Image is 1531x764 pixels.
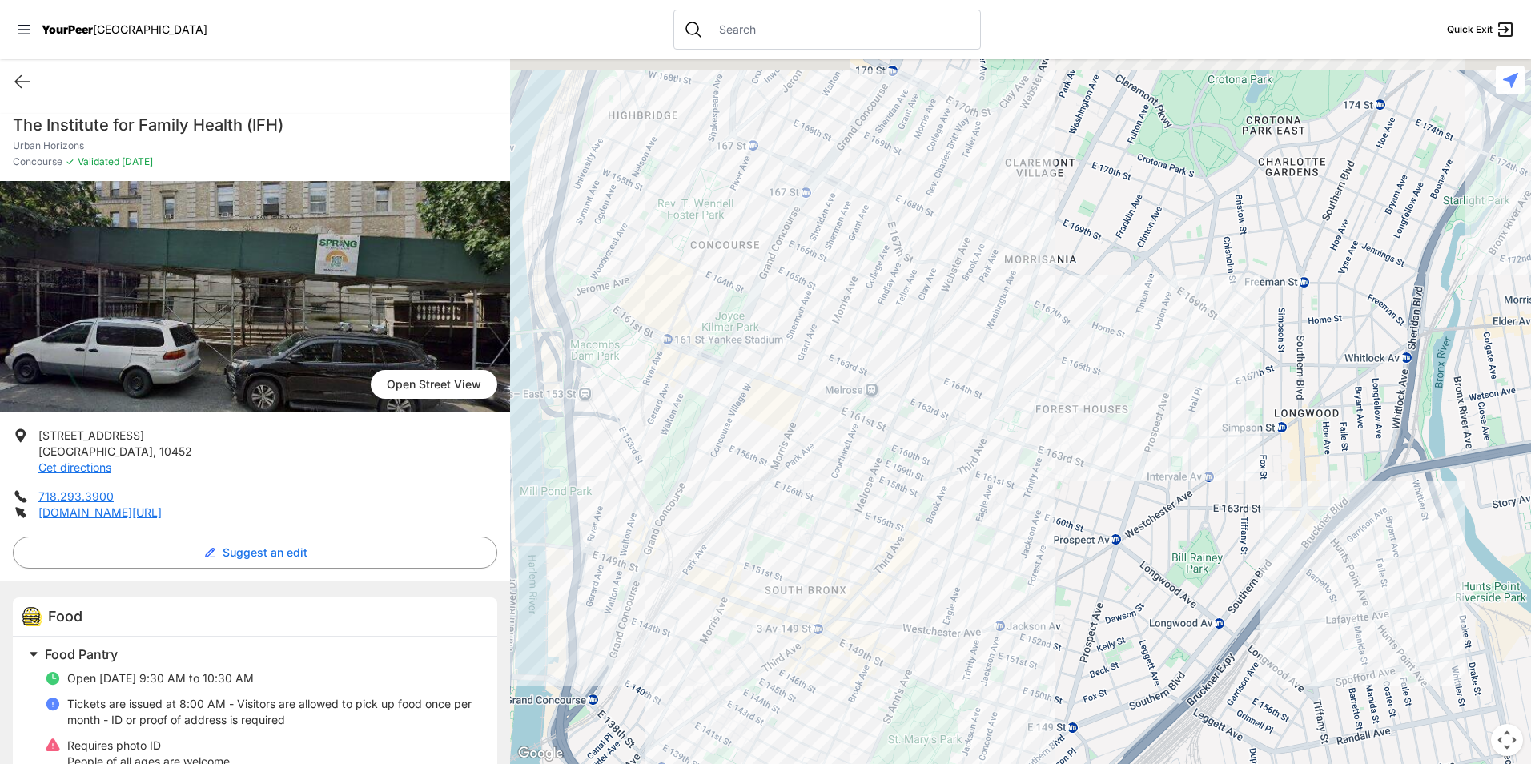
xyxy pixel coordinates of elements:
a: Open Street View [371,370,497,399]
span: Suggest an edit [223,545,307,561]
span: Concourse [13,155,62,168]
a: [DOMAIN_NAME][URL] [38,505,162,519]
button: Map camera controls [1491,724,1523,756]
a: Open this area in Google Maps (opens a new window) [514,743,567,764]
p: Requires photo ID [67,738,230,754]
span: [DATE] [119,155,153,167]
span: 10452 [159,444,192,458]
span: Quick Exit [1447,23,1493,36]
button: Suggest an edit [13,537,497,569]
p: Urban Horizons [13,139,497,152]
span: [GEOGRAPHIC_DATA] [93,22,207,36]
span: Open [DATE] 9:30 AM to 10:30 AM [67,671,254,685]
img: Google [514,743,567,764]
p: Tickets are issued at 8:00 AM - Visitors are allowed to pick up food once per month - ID or proof... [67,696,478,728]
span: [GEOGRAPHIC_DATA] [38,444,153,458]
span: Food [48,608,82,625]
span: , [153,444,156,458]
span: Validated [78,155,119,167]
span: [STREET_ADDRESS] [38,428,144,442]
a: Get directions [38,460,111,474]
span: YourPeer [42,22,93,36]
a: YourPeer[GEOGRAPHIC_DATA] [42,25,207,34]
a: Quick Exit [1447,20,1515,39]
span: Food Pantry [45,646,118,662]
h1: The Institute for Family Health (IFH) [13,114,497,136]
span: ✓ [66,155,74,168]
a: 718.293.3900 [38,489,114,503]
input: Search [709,22,970,38]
